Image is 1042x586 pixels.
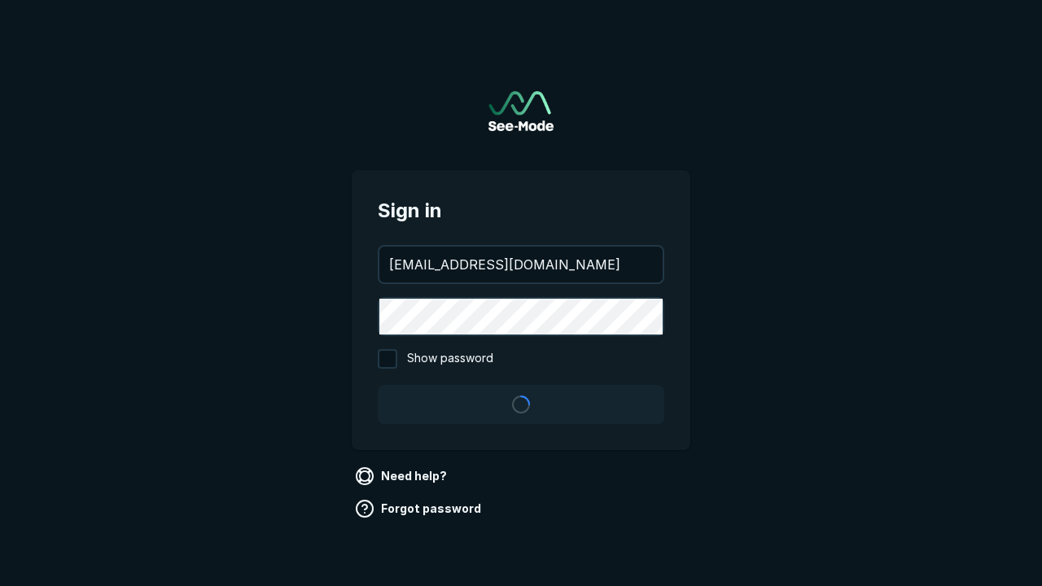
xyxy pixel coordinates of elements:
span: Show password [407,349,493,369]
span: Sign in [378,196,664,225]
input: your@email.com [379,247,663,282]
img: See-Mode Logo [488,91,554,131]
a: Need help? [352,463,453,489]
a: Go to sign in [488,91,554,131]
a: Forgot password [352,496,488,522]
